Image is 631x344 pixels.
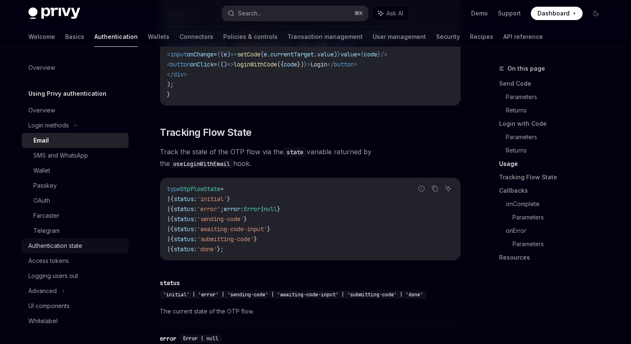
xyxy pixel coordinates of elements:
span: > [307,61,310,68]
div: Overview [28,63,55,73]
span: } [304,61,307,68]
span: status [174,225,194,233]
span: } [244,215,247,223]
a: Resources [499,251,609,264]
span: () [220,61,227,68]
span: status [174,245,194,253]
span: Error [244,205,260,213]
span: : [194,215,197,223]
span: ( [220,51,224,58]
div: Advanced [28,286,57,296]
a: Parameters [506,90,609,104]
span: currentTarget [270,51,314,58]
span: setCode [237,51,260,58]
a: Support [498,9,521,18]
a: Passkey [22,178,129,193]
a: Returns [506,104,609,117]
h5: Using Privy authentication [28,89,106,99]
span: 'initial' [197,195,227,203]
a: Parameters [512,211,609,224]
a: Returns [506,144,609,157]
a: Parameters [512,237,609,251]
span: onClick [190,61,214,68]
a: Whitelabel [22,313,129,329]
span: input [170,51,187,58]
span: { [170,225,174,233]
span: onChange [187,51,214,58]
span: }; [217,245,224,253]
a: onError [506,224,609,237]
span: . [314,51,317,58]
span: => [227,61,234,68]
span: = [214,61,217,68]
a: Policies & controls [223,27,278,47]
div: Whitelabel [28,316,58,326]
div: OAuth [33,196,50,206]
div: UI components [28,301,70,311]
div: Login methods [28,120,69,130]
span: null [264,205,277,213]
a: SMS and WhatsApp [22,148,129,163]
span: : [194,205,197,213]
span: </ [327,61,334,68]
a: Access tokens [22,253,129,268]
a: Logging users out [22,268,129,283]
span: } [167,91,170,98]
span: status [174,235,194,243]
a: Basics [65,27,84,47]
button: Ask AI [443,183,454,194]
span: value [317,51,334,58]
span: { [170,215,174,223]
a: Dashboard [531,7,583,20]
a: Wallets [148,27,169,47]
span: Ask AI [386,9,403,18]
a: API reference [503,27,543,47]
span: code [284,61,297,68]
span: : [194,195,197,203]
span: }) [297,61,304,68]
div: Authentication state [28,241,82,251]
button: Ask AI [372,6,409,21]
a: Wallet [22,163,129,178]
a: onComplete [506,197,609,211]
span: : [194,245,197,253]
span: : [194,225,197,233]
span: ); [167,81,174,88]
a: Tracking Flow State [499,171,609,184]
span: { [217,61,220,68]
span: } [254,235,257,243]
span: | [260,205,264,213]
div: Wallet [33,166,50,176]
span: } [337,51,341,58]
span: loginWithCode [234,61,277,68]
span: ) [227,51,230,58]
a: Email [22,133,129,148]
span: | [167,235,170,243]
span: = [357,51,361,58]
a: Send Code [499,77,609,90]
span: Tracking Flow State [160,126,252,139]
span: status [174,205,194,213]
span: } [277,205,280,213]
span: { [170,245,174,253]
span: { [170,235,174,243]
a: Farcaster [22,208,129,223]
span: code [364,51,377,58]
div: Email [33,135,49,145]
span: 'done' [197,245,217,253]
span: </ [167,71,174,78]
a: Welcome [28,27,55,47]
span: | [167,245,170,253]
button: Copy the contents from the code block [429,183,440,194]
button: Report incorrect code [416,183,427,194]
code: useLoginWithEmail [170,159,233,168]
a: Security [436,27,460,47]
span: | [167,205,170,213]
span: | [167,215,170,223]
span: status [174,215,194,223]
span: ; [220,205,224,213]
span: : [240,205,244,213]
span: e [264,51,267,58]
span: div [174,71,184,78]
span: ⌘ K [354,10,363,17]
